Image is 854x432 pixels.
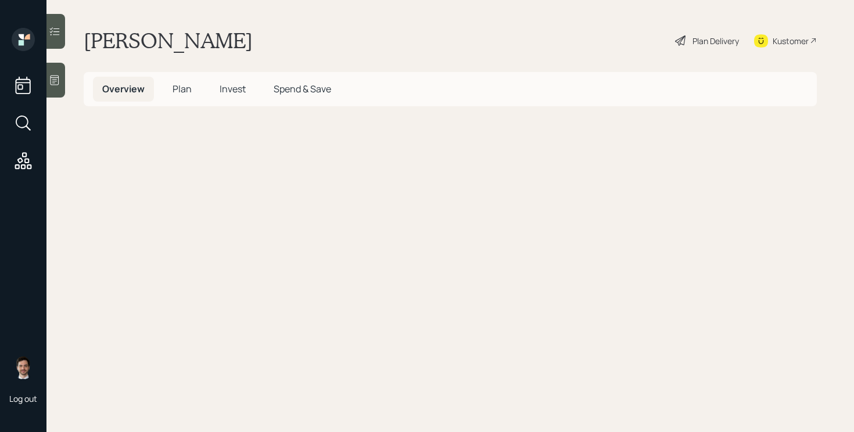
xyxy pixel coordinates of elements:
span: Plan [173,82,192,95]
div: Log out [9,393,37,404]
div: Kustomer [773,35,809,47]
div: Plan Delivery [692,35,739,47]
h1: [PERSON_NAME] [84,28,253,53]
span: Spend & Save [274,82,331,95]
span: Invest [220,82,246,95]
img: jonah-coleman-headshot.png [12,356,35,379]
span: Overview [102,82,145,95]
